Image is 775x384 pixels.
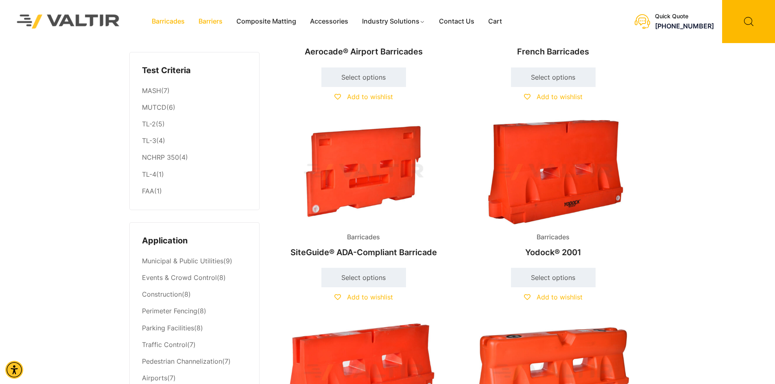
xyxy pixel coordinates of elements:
[142,100,247,116] li: (6)
[530,231,576,243] span: Barricades
[276,243,452,261] h2: SiteGuide® ADA-Compliant Barricade
[524,293,583,301] a: Add to wishlist
[142,235,247,247] h4: Application
[432,15,481,28] a: Contact Us
[142,253,247,270] li: (9)
[655,22,714,30] a: call (888) 496-3625
[465,119,641,225] img: Barricades
[142,374,167,382] a: Airports
[511,268,596,287] a: Select options for “Yodock® 2001”
[276,43,452,61] h2: Aerocade® Airport Barricades
[142,324,194,332] a: Parking Facilities
[142,170,156,178] a: TL-4
[145,15,192,28] a: Barricades
[142,82,247,99] li: (7)
[6,4,131,39] img: Valtir Rentals
[321,67,406,87] a: Select options for “Aerocade® Airport Barricades”
[524,93,583,101] a: Add to wishlist
[142,116,247,133] li: (5)
[142,65,247,77] h4: Test Criteria
[655,13,714,20] div: Quick Quote
[142,166,247,183] li: (1)
[142,187,154,195] a: FAA
[142,353,247,370] li: (7)
[142,341,187,349] a: Traffic Control
[465,243,641,261] h2: Yodock® 2001
[142,286,247,303] li: (8)
[142,153,179,161] a: NCHRP 350
[465,43,641,61] h2: French Barricades
[511,67,596,87] a: Select options for “French Barricades”
[276,119,452,261] a: BarricadesSiteGuide® ADA-Compliant Barricade
[276,119,452,225] img: Barricades
[341,231,386,243] span: Barricades
[5,361,23,379] div: Accessibility Menu
[334,93,393,101] a: Add to wishlist
[142,257,223,265] a: Municipal & Public Utilities
[334,293,393,301] a: Add to wishlist
[347,93,393,101] span: Add to wishlist
[142,290,182,298] a: Construction
[142,120,156,128] a: TL-2
[537,293,583,301] span: Add to wishlist
[142,270,247,286] li: (8)
[142,150,247,166] li: (4)
[142,87,161,95] a: MASH
[142,320,247,336] li: (8)
[229,15,303,28] a: Composite Matting
[142,303,247,320] li: (8)
[142,307,197,315] a: Perimeter Fencing
[142,103,166,111] a: MUTCD
[142,357,222,365] a: Pedestrian Channelization
[142,273,217,282] a: Events & Crowd Control
[142,183,247,197] li: (1)
[355,15,432,28] a: Industry Solutions
[192,15,229,28] a: Barriers
[481,15,509,28] a: Cart
[537,93,583,101] span: Add to wishlist
[142,133,247,150] li: (4)
[142,137,156,145] a: TL-3
[142,336,247,353] li: (7)
[321,268,406,287] a: Select options for “SiteGuide® ADA-Compliant Barricade”
[303,15,355,28] a: Accessories
[465,119,641,261] a: BarricadesYodock® 2001
[347,293,393,301] span: Add to wishlist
